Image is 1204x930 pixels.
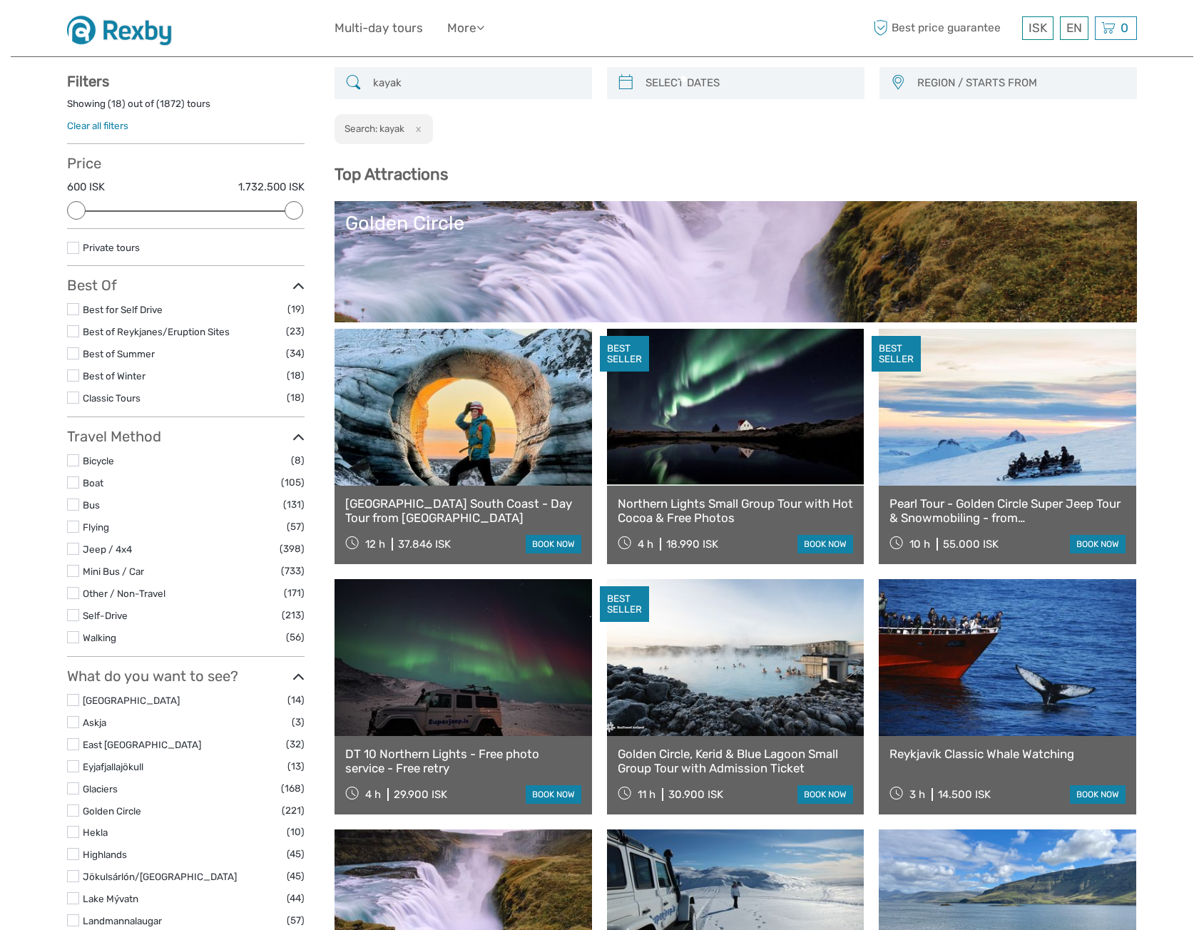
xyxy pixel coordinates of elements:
span: (8) [291,452,305,469]
div: 30.900 ISK [668,788,723,801]
label: 18 [111,97,122,111]
span: (13) [287,758,305,775]
span: (398) [280,541,305,557]
a: Golden Circle, Kerid & Blue Lagoon Small Group Tour with Admission Ticket [618,747,854,776]
a: Best of Summer [83,348,155,359]
div: Golden Circle [345,212,1126,235]
span: 11 h [638,788,655,801]
a: book now [526,785,581,804]
a: Golden Circle [83,805,141,817]
span: (57) [287,912,305,929]
a: Highlands [83,849,127,860]
span: (168) [281,780,305,797]
a: Landmannalaugar [83,915,162,926]
a: book now [797,785,853,804]
a: Bus [83,499,100,511]
p: We're away right now. Please check back later! [20,25,161,36]
span: (56) [286,629,305,645]
span: (3) [292,714,305,730]
label: 1872 [160,97,181,111]
div: BEST SELLER [600,586,649,622]
a: Eyjafjallajökull [83,761,143,772]
span: 12 h [365,538,385,551]
label: 1.732.500 ISK [238,180,305,195]
button: x [407,121,426,136]
span: Best price guarantee [869,16,1019,40]
a: book now [526,535,581,553]
strong: Filters [67,73,109,90]
span: (45) [287,868,305,884]
span: 0 [1118,21,1131,35]
a: Other / Non-Travel [83,588,165,599]
span: 4 h [365,788,381,801]
a: Jeep / 4x4 [83,543,132,555]
span: (14) [287,692,305,708]
span: (171) [284,585,305,601]
span: (18) [287,367,305,384]
a: [GEOGRAPHIC_DATA] [83,695,180,706]
a: Golden Circle [345,212,1126,312]
a: [GEOGRAPHIC_DATA] South Coast - Day Tour from [GEOGRAPHIC_DATA] [345,496,581,526]
span: (19) [287,301,305,317]
input: SELECT DATES [640,71,857,96]
a: book now [1070,785,1126,804]
a: DT 10 Northern Lights - Free photo service - Free retry [345,747,581,776]
a: Jökulsárlón/[GEOGRAPHIC_DATA] [83,871,237,882]
div: BEST SELLER [600,336,649,372]
a: Boat [83,477,103,489]
span: (10) [287,824,305,840]
span: (45) [287,846,305,862]
a: Multi-day tours [335,18,423,39]
span: (105) [281,474,305,491]
a: Glaciers [83,783,118,794]
img: 1430-dd05a757-d8ed-48de-a814-6052a4ad6914_logo_small.jpg [67,11,182,46]
span: (221) [282,802,305,819]
a: Lake Mývatn [83,893,138,904]
button: REGION / STARTS FROM [911,71,1130,95]
div: 29.900 ISK [394,788,447,801]
div: Showing ( ) out of ( ) tours [67,97,305,119]
a: Private tours [83,242,140,253]
a: Hekla [83,827,108,838]
span: (34) [286,345,305,362]
a: Reykjavík Classic Whale Watching [889,747,1126,761]
h3: Best Of [67,277,305,294]
a: Classic Tours [83,392,141,404]
a: Clear all filters [67,120,128,131]
b: Top Attractions [335,165,448,184]
span: (44) [287,890,305,906]
a: Flying [83,521,109,533]
a: Best for Self Drive [83,304,163,315]
label: 600 ISK [67,180,105,195]
div: 55.000 ISK [943,538,999,551]
span: 4 h [638,538,653,551]
span: (213) [282,607,305,623]
a: Self-Drive [83,610,128,621]
span: (23) [286,323,305,339]
a: Northern Lights Small Group Tour with Hot Cocoa & Free Photos [618,496,854,526]
div: 14.500 ISK [938,788,991,801]
span: (131) [283,496,305,513]
button: Open LiveChat chat widget [164,22,181,39]
a: More [447,18,484,39]
a: East [GEOGRAPHIC_DATA] [83,739,201,750]
a: book now [797,535,853,553]
div: BEST SELLER [872,336,921,372]
a: Best of Winter [83,370,146,382]
div: 37.846 ISK [398,538,451,551]
h3: Price [67,155,305,172]
span: (733) [281,563,305,579]
a: Walking [83,632,116,643]
a: Mini Bus / Car [83,566,144,577]
h3: Travel Method [67,428,305,445]
a: Pearl Tour - Golden Circle Super Jeep Tour & Snowmobiling - from [GEOGRAPHIC_DATA] [889,496,1126,526]
a: Best of Reykjanes/Eruption Sites [83,326,230,337]
span: (18) [287,389,305,406]
h2: Search: kayak [345,123,404,134]
span: ISK [1029,21,1047,35]
input: SEARCH [367,71,585,96]
div: 18.990 ISK [666,538,718,551]
a: book now [1070,535,1126,553]
a: Askja [83,717,106,728]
